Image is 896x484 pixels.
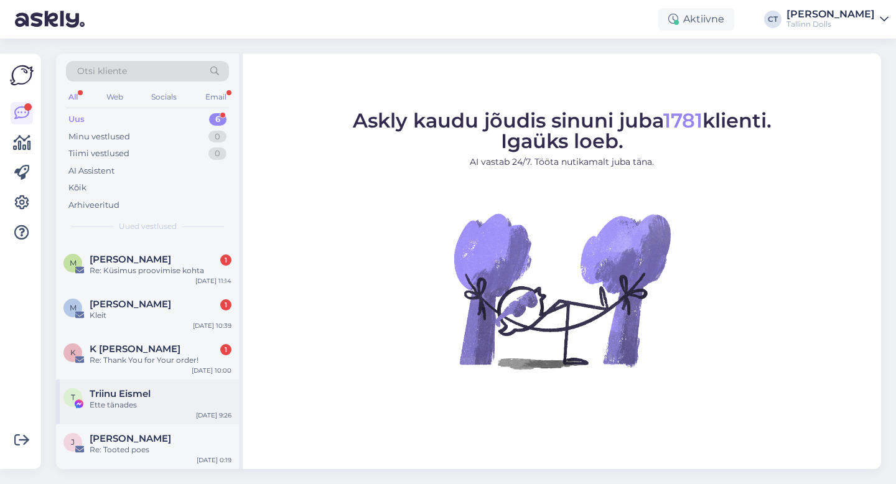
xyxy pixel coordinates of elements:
div: Re: Tooted poes [90,444,231,455]
span: K [70,348,76,357]
div: 1 [220,344,231,355]
div: Aktiivne [658,8,734,30]
div: 0 [208,131,226,143]
div: All [66,89,80,105]
div: [DATE] 10:39 [193,321,231,330]
img: No Chat active [450,179,674,403]
div: 0 [208,147,226,160]
span: Askly kaudu jõudis sinuni juba klienti. Igaüks loeb. [353,108,772,153]
span: Janne Arukask [90,433,171,444]
span: Maria Sumerkina [90,299,171,310]
span: M [70,303,77,312]
span: K Kristelle Karu [90,343,180,355]
div: [DATE] 0:19 [197,455,231,465]
div: CT [764,11,782,28]
div: Ette tänades [90,399,231,411]
p: AI vastab 24/7. Tööta nutikamalt juba täna. [353,156,772,169]
div: Uus [68,113,85,126]
span: Otsi kliente [77,65,127,78]
div: AI Assistent [68,165,114,177]
div: Kleit [90,310,231,321]
div: Web [104,89,126,105]
span: M [70,258,77,268]
div: Tiimi vestlused [68,147,129,160]
div: [DATE] 9:26 [196,411,231,420]
span: J [71,437,75,447]
span: Marlys Tasa [90,254,171,265]
span: T [71,393,75,402]
div: Re: Küsimus proovimise kohta [90,265,231,276]
img: Askly Logo [10,63,34,87]
div: 1 [220,254,231,266]
div: 6 [209,113,226,126]
a: [PERSON_NAME]Tallinn Dolls [786,9,889,29]
span: Uued vestlused [119,221,177,232]
div: Kõik [68,182,86,194]
span: 1781 [663,108,702,133]
div: [DATE] 10:00 [192,366,231,375]
div: Re: Thank You for Your order! [90,355,231,366]
div: Tallinn Dolls [786,19,875,29]
div: 1 [220,299,231,310]
div: [DATE] 11:14 [195,276,231,286]
div: Socials [149,89,179,105]
div: Minu vestlused [68,131,130,143]
div: Arhiveeritud [68,199,119,212]
div: [PERSON_NAME] [786,9,875,19]
div: Email [203,89,229,105]
span: Triinu Eismel [90,388,151,399]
